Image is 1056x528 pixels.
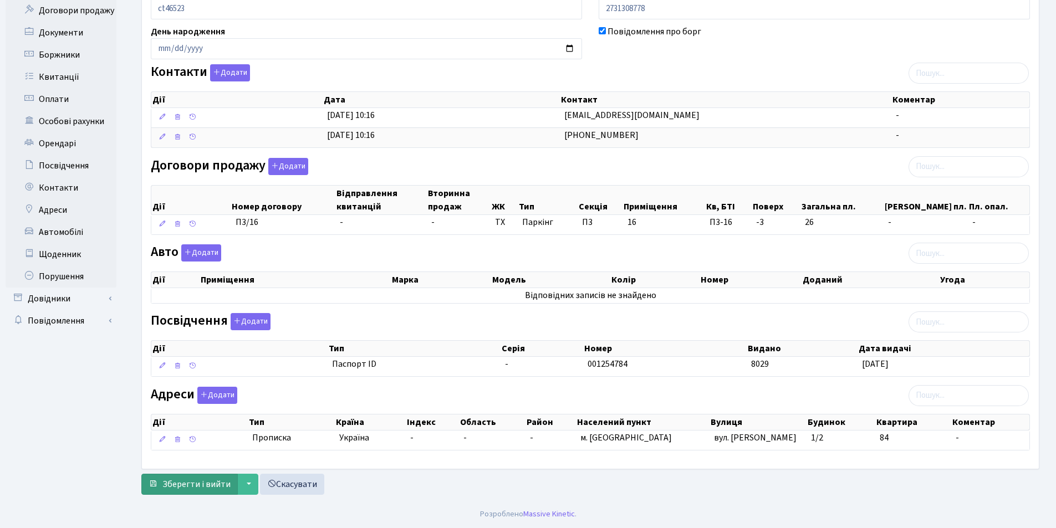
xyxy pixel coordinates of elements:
[909,311,1029,332] input: Пошук...
[560,92,891,107] th: Контакт
[6,132,116,155] a: Орендарі
[811,432,823,444] span: 1/2
[197,387,237,404] button: Адреси
[252,432,291,444] span: Прописка
[610,272,700,288] th: Колір
[151,272,200,288] th: Дії
[700,272,802,288] th: Номер
[875,414,951,430] th: Квартира
[6,310,116,332] a: Повідомлення
[391,272,491,288] th: Марка
[884,186,968,214] th: [PERSON_NAME] пл.
[891,92,1029,107] th: Коментар
[896,129,899,141] span: -
[6,66,116,88] a: Квитанції
[427,186,491,214] th: Вторинна продаж
[880,432,889,444] span: 84
[6,110,116,132] a: Особові рахунки
[956,432,959,444] span: -
[752,186,800,214] th: Поверх
[6,199,116,221] a: Адреси
[162,478,231,490] span: Зберегти і вийти
[228,311,271,331] a: Додати
[491,272,610,288] th: Модель
[151,414,248,430] th: Дії
[6,155,116,177] a: Посвідчення
[151,92,323,107] th: Дії
[410,432,414,444] span: -
[335,186,427,214] th: Відправлення квитанцій
[495,216,514,229] span: ТХ
[248,414,335,430] th: Тип
[747,341,858,356] th: Видано
[710,216,747,229] span: П3-16
[6,88,116,110] a: Оплати
[968,186,1029,214] th: Пл. опал.
[181,244,221,262] button: Авто
[800,186,884,214] th: Загальна пл.
[200,272,391,288] th: Приміщення
[6,243,116,265] a: Щоденник
[705,186,752,214] th: Кв, БТІ
[335,414,406,430] th: Країна
[862,358,889,370] span: [DATE]
[805,216,879,229] span: 26
[582,216,593,228] span: П3
[530,432,533,444] span: -
[266,156,308,175] a: Додати
[523,508,575,520] a: Massive Kinetic
[896,109,899,121] span: -
[6,265,116,288] a: Порушення
[151,244,221,262] label: Авто
[858,341,1029,356] th: Дата видачі
[588,358,628,370] span: 001254784
[578,186,623,214] th: Секція
[501,341,583,356] th: Серія
[608,25,701,38] label: Повідомлення про борг
[710,414,807,430] th: Вулиця
[151,387,237,404] label: Адреси
[576,414,710,430] th: Населений пункт
[6,177,116,199] a: Контакти
[339,432,401,444] span: Україна
[268,158,308,175] button: Договори продажу
[628,216,636,228] span: 16
[151,186,231,214] th: Дії
[491,186,518,214] th: ЖК
[327,129,375,141] span: [DATE] 10:16
[909,63,1029,84] input: Пошук...
[6,22,116,44] a: Документи
[623,186,705,214] th: Приміщення
[505,358,508,370] span: -
[151,313,271,330] label: Посвідчення
[6,44,116,66] a: Боржники
[580,432,672,444] span: м. [GEOGRAPHIC_DATA]
[431,216,435,228] span: -
[802,272,940,288] th: Доданий
[323,92,560,107] th: Дата
[210,64,250,81] button: Контакти
[459,414,526,430] th: Область
[909,385,1029,406] input: Пошук...
[756,216,796,229] span: -3
[195,385,237,404] a: Додати
[909,243,1029,264] input: Пошук...
[231,186,335,214] th: Номер договору
[327,109,375,121] span: [DATE] 10:16
[807,414,875,430] th: Будинок
[972,216,1025,229] span: -
[6,221,116,243] a: Автомобілі
[564,129,639,141] span: [PHONE_NUMBER]
[888,216,963,229] span: -
[231,313,271,330] button: Посвідчення
[751,358,769,370] span: 8029
[939,272,1029,288] th: Угода
[6,288,116,310] a: Довідники
[406,414,459,430] th: Індекс
[151,25,225,38] label: День народження
[564,109,700,121] span: [EMAIL_ADDRESS][DOMAIN_NAME]
[480,508,577,520] div: Розроблено .
[151,288,1029,303] td: Відповідних записів не знайдено
[151,341,328,356] th: Дії
[151,158,308,175] label: Договори продажу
